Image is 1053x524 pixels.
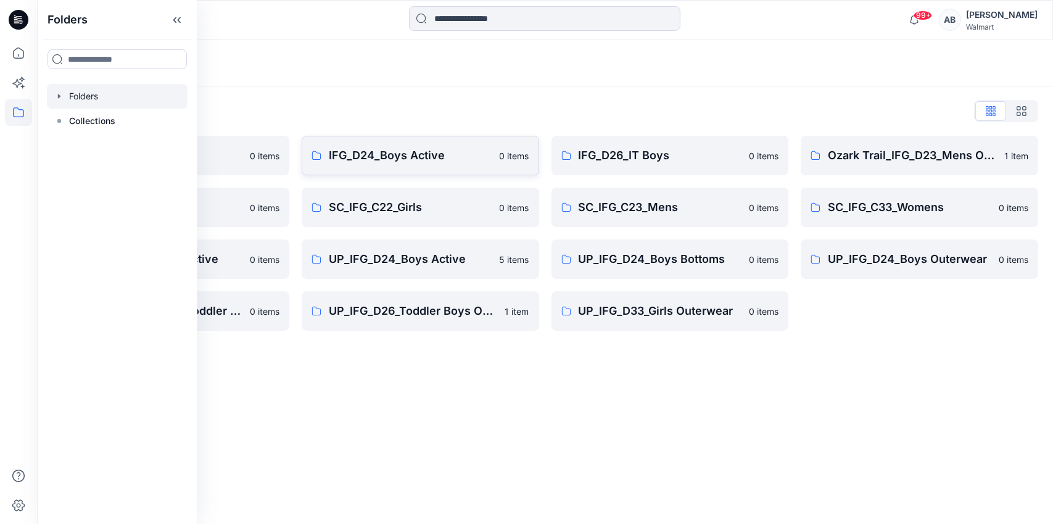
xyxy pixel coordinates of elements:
[69,114,115,128] p: Collections
[801,239,1038,279] a: UP_IFG_D24_Boys Outerwear0 items
[302,188,539,227] a: SC_IFG_C22_Girls0 items
[828,147,997,164] p: Ozark Trail_IFG_D23_Mens Outdoor
[801,188,1038,227] a: SC_IFG_C33_Womens0 items
[551,188,789,227] a: SC_IFG_C23_Mens0 items
[500,253,529,266] p: 5 items
[329,147,492,164] p: IFG_D24_Boys Active
[329,251,492,268] p: UP_IFG_D24_Boys Active
[500,149,529,162] p: 0 items
[302,291,539,331] a: UP_IFG_D26_Toddler Boys Outerwear1 item
[250,149,279,162] p: 0 items
[302,239,539,279] a: UP_IFG_D24_Boys Active5 items
[500,201,529,214] p: 0 items
[749,201,778,214] p: 0 items
[749,253,778,266] p: 0 items
[966,7,1038,22] div: [PERSON_NAME]
[579,302,742,320] p: UP_IFG_D33_Girls Outerwear
[579,251,742,268] p: UP_IFG_D24_Boys Bottoms
[966,22,1038,31] div: Walmart
[828,199,991,216] p: SC_IFG_C33_Womens
[749,149,778,162] p: 0 items
[801,136,1038,175] a: Ozark Trail_IFG_D23_Mens Outdoor1 item
[579,147,742,164] p: IFG_D26_IT Boys
[1004,149,1028,162] p: 1 item
[749,305,778,318] p: 0 items
[250,201,279,214] p: 0 items
[939,9,961,31] div: AB
[250,305,279,318] p: 0 items
[551,291,789,331] a: UP_IFG_D33_Girls Outerwear0 items
[505,305,529,318] p: 1 item
[551,136,789,175] a: IFG_D26_IT Boys0 items
[329,199,492,216] p: SC_IFG_C22_Girls
[999,201,1028,214] p: 0 items
[999,253,1028,266] p: 0 items
[579,199,742,216] p: SC_IFG_C23_Mens
[250,253,279,266] p: 0 items
[329,302,498,320] p: UP_IFG_D26_Toddler Boys Outerwear
[551,239,789,279] a: UP_IFG_D24_Boys Bottoms0 items
[828,251,991,268] p: UP_IFG_D24_Boys Outerwear
[914,10,932,20] span: 99+
[302,136,539,175] a: IFG_D24_Boys Active0 items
